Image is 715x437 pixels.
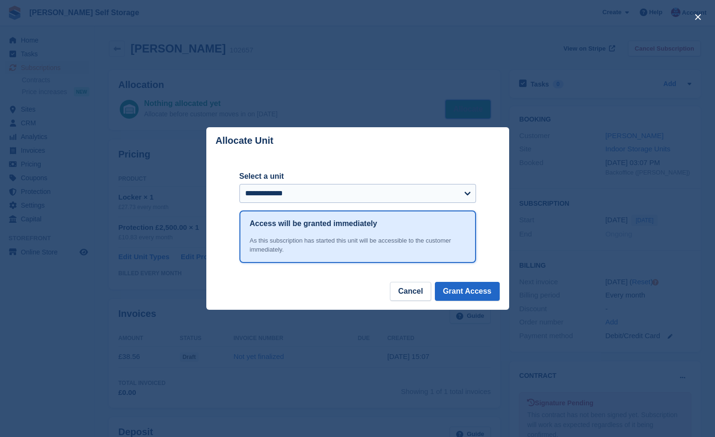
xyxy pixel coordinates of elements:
button: Cancel [390,282,431,301]
p: Allocate Unit [216,135,274,146]
button: close [690,9,706,25]
label: Select a unit [239,171,476,182]
button: Grant Access [435,282,500,301]
div: As this subscription has started this unit will be accessible to the customer immediately. [250,236,466,254]
h1: Access will be granted immediately [250,218,377,229]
